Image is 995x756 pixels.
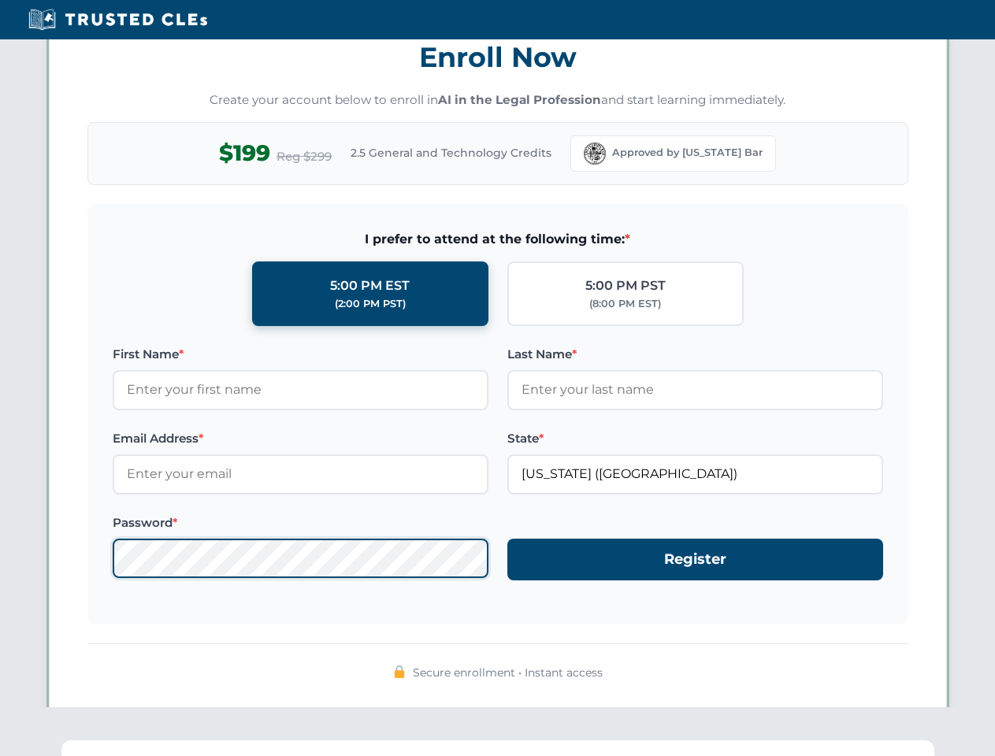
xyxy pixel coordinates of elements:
[507,429,883,448] label: State
[507,370,883,409] input: Enter your last name
[113,454,488,494] input: Enter your email
[507,345,883,364] label: Last Name
[351,144,551,161] span: 2.5 General and Technology Credits
[113,429,488,448] label: Email Address
[277,147,332,166] span: Reg $299
[438,92,601,107] strong: AI in the Legal Profession
[113,370,488,409] input: Enter your first name
[219,135,270,171] span: $199
[87,32,908,82] h3: Enroll Now
[413,664,603,681] span: Secure enrollment • Instant access
[24,8,212,31] img: Trusted CLEs
[87,91,908,109] p: Create your account below to enroll in and start learning immediately.
[584,143,606,165] img: Florida Bar
[507,539,883,580] button: Register
[507,454,883,494] input: Florida (FL)
[113,229,883,250] span: I prefer to attend at the following time:
[589,296,661,312] div: (8:00 PM EST)
[113,345,488,364] label: First Name
[113,513,488,532] label: Password
[612,145,763,161] span: Approved by [US_STATE] Bar
[335,296,406,312] div: (2:00 PM PST)
[585,276,666,296] div: 5:00 PM PST
[330,276,410,296] div: 5:00 PM EST
[393,665,406,678] img: 🔒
